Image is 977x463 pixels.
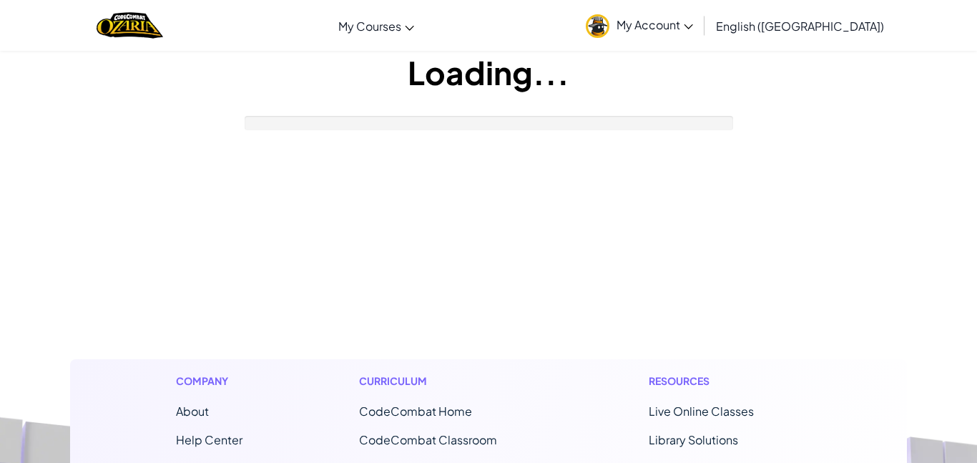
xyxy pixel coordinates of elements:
a: About [176,404,209,419]
h1: Curriculum [359,374,532,389]
a: Live Online Classes [649,404,754,419]
h1: Resources [649,374,801,389]
h1: Company [176,374,242,389]
a: Ozaria by CodeCombat logo [97,11,163,40]
span: My Courses [338,19,401,34]
span: English ([GEOGRAPHIC_DATA]) [716,19,884,34]
span: CodeCombat Home [359,404,472,419]
span: My Account [617,17,693,32]
a: Library Solutions [649,432,738,447]
img: avatar [586,14,609,38]
a: My Courses [331,6,421,45]
a: CodeCombat Classroom [359,432,497,447]
a: Help Center [176,432,242,447]
img: Home [97,11,163,40]
a: English ([GEOGRAPHIC_DATA]) [709,6,891,45]
a: My Account [579,3,700,48]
